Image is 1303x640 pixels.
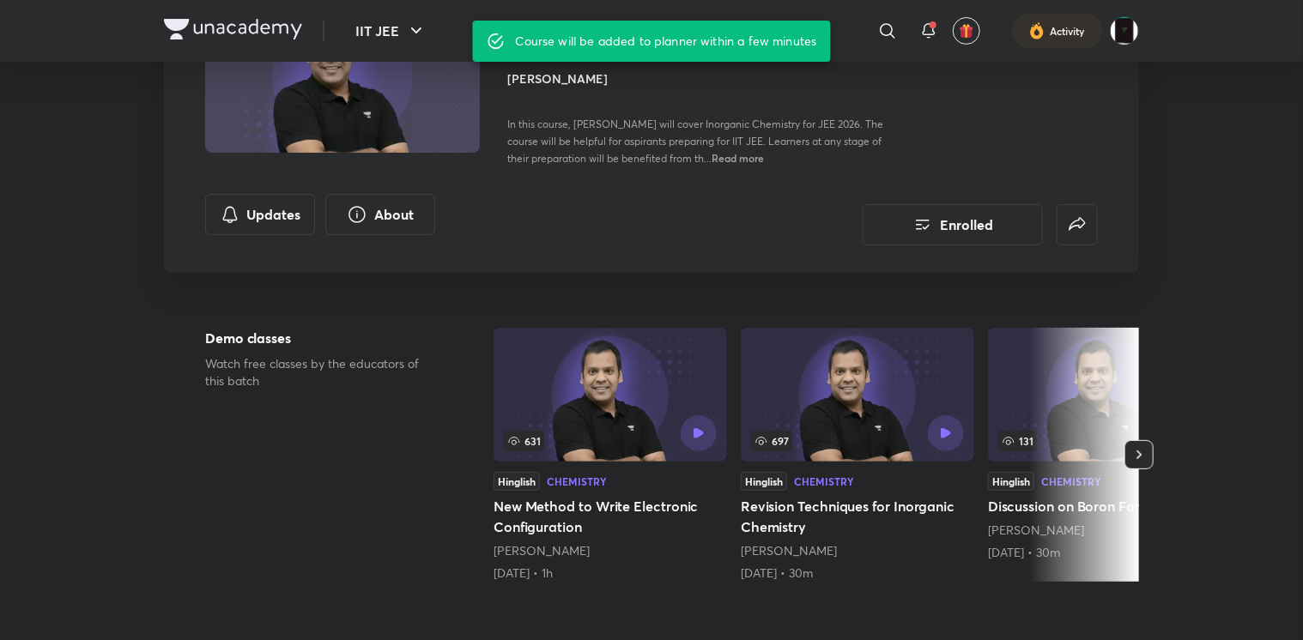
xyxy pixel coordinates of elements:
a: 131HinglishChemistryDiscussion on Boron Family[PERSON_NAME][DATE] • 30m [988,328,1221,561]
div: 12th Jun • 1h [494,565,727,582]
div: Hinglish [988,472,1034,491]
a: [PERSON_NAME] [988,522,1084,538]
img: Anurag Agarwal [1110,16,1139,45]
span: 131 [998,431,1037,451]
span: Read more [712,151,764,165]
button: Enrolled [863,204,1043,245]
p: Watch free classes by the educators of this batch [205,355,439,389]
div: Chemistry [547,476,607,486]
button: avatar [953,17,980,45]
div: Course will be added to planner within a few minutes [516,26,817,57]
img: Company Logo [164,19,302,39]
img: activity [1029,21,1045,41]
a: [PERSON_NAME] [494,542,590,558]
div: Chemistry [794,476,854,486]
span: 631 [504,431,544,451]
a: 631HinglishChemistryNew Method to Write Electronic Configuration[PERSON_NAME][DATE] • 1h [494,328,727,582]
a: New Method to Write Electronic Configuration [494,328,727,582]
h5: Revision Techniques for Inorganic Chemistry [741,496,974,537]
button: false [1057,204,1098,245]
button: About [325,194,435,235]
h5: Discussion on Boron Family [988,496,1221,516]
a: Company Logo [164,19,302,44]
div: Piyush Maheshwari [741,542,974,559]
span: 697 [751,431,792,451]
button: Updates [205,194,315,235]
div: 19th Jun • 30m [741,565,974,582]
a: Discussion on Boron Family [988,328,1221,561]
a: 697HinglishChemistryRevision Techniques for Inorganic Chemistry[PERSON_NAME][DATE] • 30m [741,328,974,582]
a: Revision Techniques for Inorganic Chemistry [741,328,974,582]
div: Hinglish [494,472,540,491]
div: Piyush Maheshwari [494,542,727,559]
button: IIT JEE [345,14,437,48]
div: 6th Oct • 30m [988,544,1221,561]
div: Piyush Maheshwari [988,522,1221,539]
img: avatar [959,23,974,39]
span: In this course, [PERSON_NAME] will cover Inorganic Chemistry for JEE 2026. The course will be hel... [507,118,883,165]
a: [PERSON_NAME] [741,542,837,558]
h5: New Method to Write Electronic Configuration [494,496,727,537]
div: Hinglish [741,472,787,491]
h4: [PERSON_NAME] [507,69,892,88]
h5: Demo classes [205,328,439,348]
